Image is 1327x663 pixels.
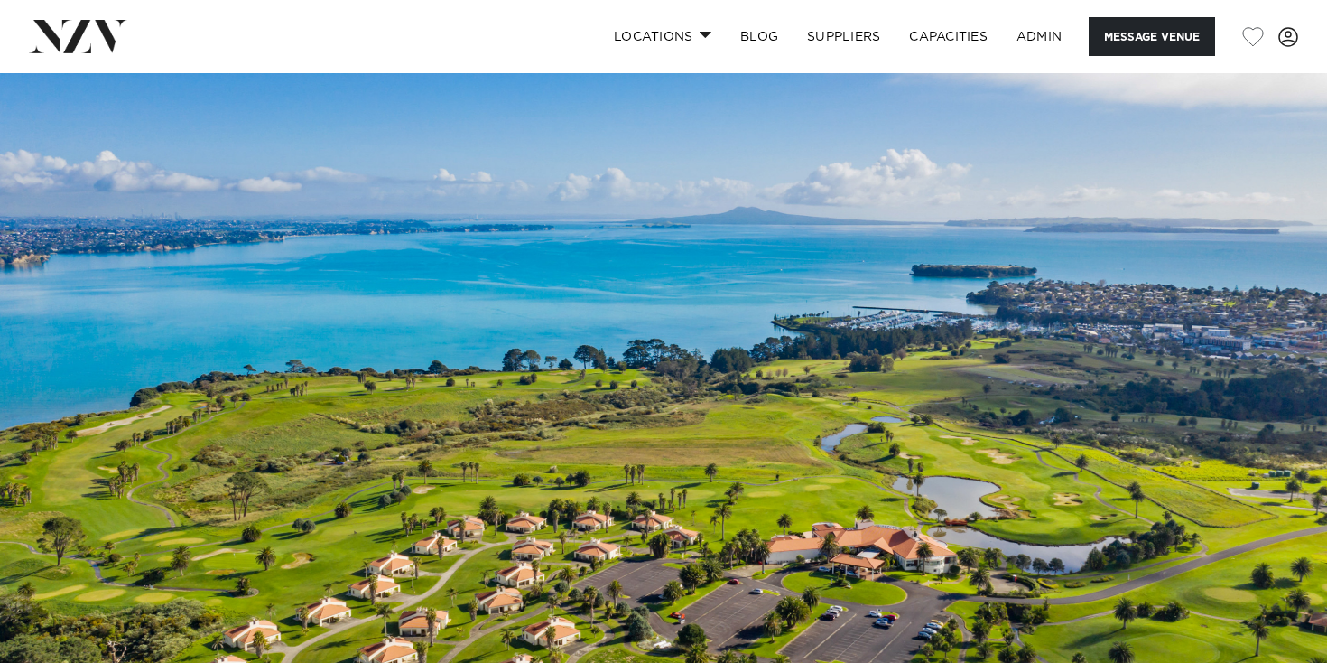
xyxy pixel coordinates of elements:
a: Capacities [895,17,1002,56]
a: Locations [599,17,726,56]
a: SUPPLIERS [793,17,895,56]
img: nzv-logo.png [29,20,127,52]
a: ADMIN [1002,17,1076,56]
button: Message Venue [1089,17,1215,56]
a: BLOG [726,17,793,56]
